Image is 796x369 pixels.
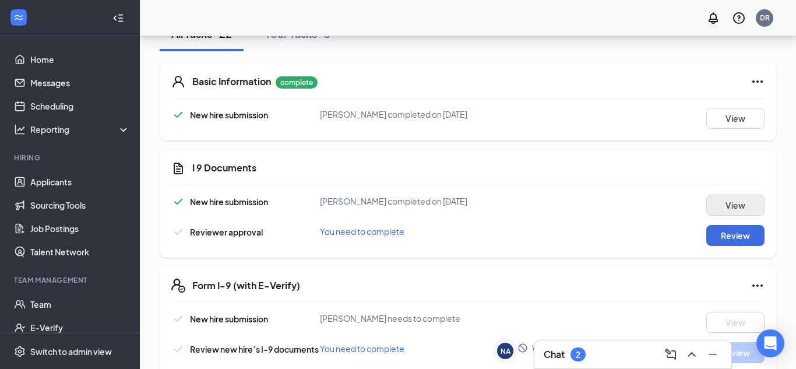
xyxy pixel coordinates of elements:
svg: FormI9EVerifyIcon [171,279,185,293]
button: View [706,195,765,216]
svg: Checkmark [171,342,185,356]
button: Review [706,342,765,363]
svg: Ellipses [751,279,765,293]
span: [PERSON_NAME] needs to complete [320,313,460,324]
a: Sourcing Tools [30,194,130,217]
svg: Checkmark [171,108,185,122]
svg: QuestionInfo [732,11,746,25]
div: Hiring [14,153,128,163]
span: Reviewer approval [190,227,263,237]
svg: Checkmark [171,312,185,326]
a: Applicants [30,170,130,194]
button: ComposeMessage [661,345,680,364]
svg: ChevronUp [685,347,699,361]
h5: Basic Information [192,75,271,88]
button: ChevronUp [682,345,701,364]
a: Scheduling [30,94,130,118]
a: Talent Network [30,240,130,263]
svg: Collapse [112,12,124,24]
svg: User [171,75,185,89]
svg: Settings [14,346,26,357]
h5: Form I-9 (with E-Verify) [192,279,300,292]
span: You need to complete [320,226,404,237]
div: NA [501,346,510,356]
button: Review [706,225,765,246]
span: Waiting for new hire submission [532,342,651,354]
h3: Chat [544,348,565,361]
a: Job Postings [30,217,130,240]
a: Home [30,48,130,71]
button: Minimize [703,345,722,364]
div: DR [760,13,770,23]
button: View [706,312,765,333]
span: You need to complete [320,343,404,354]
span: New hire submission [190,196,268,207]
div: Reporting [30,124,131,135]
div: 2 [576,350,580,360]
a: E-Verify [30,316,130,339]
div: Switch to admin view [30,346,112,357]
span: New hire submission [190,314,268,324]
p: complete [276,76,318,89]
button: View [706,108,765,129]
div: Team Management [14,275,128,285]
svg: Checkmark [171,195,185,209]
h5: I 9 Documents [192,161,256,174]
a: Messages [30,71,130,94]
div: Open Intercom Messenger [756,329,784,357]
span: New hire submission [190,110,268,120]
svg: Ellipses [751,75,765,89]
svg: CustomFormIcon [171,161,185,175]
svg: Analysis [14,124,26,135]
svg: Blocked [517,343,528,353]
svg: ComposeMessage [664,347,678,361]
span: Review new hire’s I-9 documents [190,344,319,354]
a: Team [30,293,130,316]
svg: Notifications [706,11,720,25]
span: [PERSON_NAME] completed on [DATE] [320,196,467,206]
svg: Checkmark [171,225,185,239]
span: [PERSON_NAME] completed on [DATE] [320,109,467,120]
svg: Minimize [706,347,720,361]
svg: WorkstreamLogo [13,12,24,23]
